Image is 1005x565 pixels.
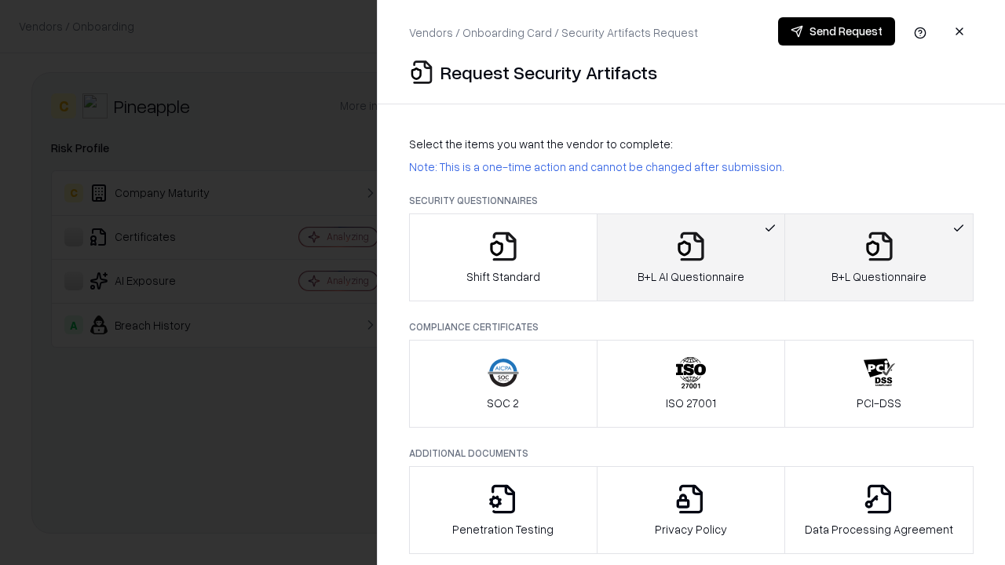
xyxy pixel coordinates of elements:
button: ISO 27001 [597,340,786,428]
p: B+L AI Questionnaire [638,268,744,285]
p: Security Questionnaires [409,194,974,207]
p: B+L Questionnaire [831,268,926,285]
p: Privacy Policy [655,521,727,538]
button: Penetration Testing [409,466,598,554]
button: B+L Questionnaire [784,213,974,301]
button: SOC 2 [409,340,598,428]
p: Additional Documents [409,447,974,460]
button: Shift Standard [409,213,598,301]
button: Send Request [778,17,895,46]
button: Privacy Policy [597,466,786,554]
p: Select the items you want the vendor to complete: [409,136,974,152]
p: Shift Standard [466,268,540,285]
p: Compliance Certificates [409,320,974,334]
p: SOC 2 [487,395,519,411]
button: Data Processing Agreement [784,466,974,554]
p: Penetration Testing [452,521,554,538]
p: Note: This is a one-time action and cannot be changed after submission. [409,159,974,175]
p: Request Security Artifacts [440,60,657,85]
p: ISO 27001 [666,395,716,411]
p: Vendors / Onboarding Card / Security Artifacts Request [409,24,698,41]
button: PCI-DSS [784,340,974,428]
p: Data Processing Agreement [805,521,953,538]
button: B+L AI Questionnaire [597,213,786,301]
p: PCI-DSS [857,395,901,411]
